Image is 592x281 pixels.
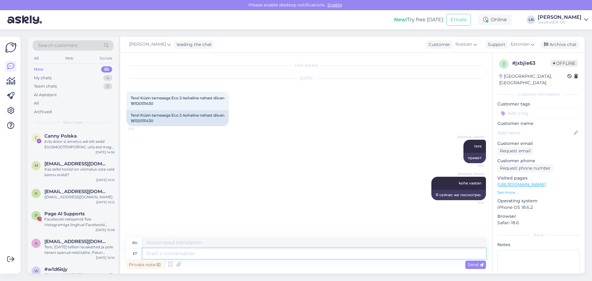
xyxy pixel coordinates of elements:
[44,239,109,244] span: alla.fedotova.777@gmail.com
[540,40,579,49] div: Archive chat
[497,175,580,181] p: Visited pages
[497,182,546,187] a: [URL][DOMAIN_NAME]
[34,66,43,72] div: New
[538,15,588,25] a: [PERSON_NAME]SisustusEst OÜ
[35,135,38,140] span: C
[103,83,112,89] div: 0
[511,41,529,48] span: Estonian
[103,75,112,81] div: 4
[497,147,533,155] div: Request email
[44,161,109,167] span: maritleito@gmail.com
[497,158,580,164] p: Customer phone
[497,92,580,97] div: Customer information
[538,20,582,25] div: SisustusEst OÜ
[35,163,38,168] span: m
[96,150,115,155] div: [DATE] 14:56
[5,42,17,53] img: Askly Logo
[33,54,40,62] div: All
[126,63,486,68] div: Chat started
[551,60,578,67] span: Offline
[64,54,75,62] div: Web
[394,17,407,23] b: New!
[527,15,535,24] div: LN
[44,211,85,217] span: Page Al Supports
[485,41,505,48] div: Support
[126,261,163,269] div: Private note
[38,42,77,49] span: Search customers
[44,133,77,139] span: Canny Polska
[474,144,482,148] span: tere
[44,167,115,178] div: Kas sellel tootel on võimalus osta vaid kannu eraldi?
[44,267,68,272] span: #w1d6isjy
[96,200,115,205] div: [DATE] 10:12
[96,178,115,182] div: [DATE] 14:15
[35,241,38,246] span: a
[498,130,573,136] input: Add name
[34,109,52,115] div: Archived
[458,172,484,176] span: [PERSON_NAME]
[34,100,39,106] div: All
[133,248,137,259] div: et
[63,120,83,125] span: New chats
[96,228,115,232] div: [DATE] 15:06
[44,189,109,194] span: kaililottajuhkam@gmail.com
[98,54,113,62] div: Socials
[431,190,486,200] div: Я сейчас же посмотрю.
[131,96,224,106] span: Tere! Küsin tarneaega Eco 2-kohaline nahast diivan 181120131430
[497,140,580,147] p: Customer email
[394,16,444,23] div: Try free [DATE]:
[34,75,51,81] div: My chats
[128,126,151,131] span: 11:12
[129,41,166,48] span: [PERSON_NAME]
[497,109,580,118] input: Add a tag
[503,62,505,66] span: j
[44,217,115,228] div: Facebooki reklaamid Teie Instagramiga lingitud Facebooki konto on identiteedivarguse kahtluse tõt...
[455,41,472,48] span: Russian
[459,181,482,185] span: kohe vaatan
[34,92,57,98] div: AI Assistant
[44,194,115,200] div: [EMAIL_ADDRESS][DOMAIN_NAME]
[497,198,580,204] p: Operating system
[512,60,551,67] div: # jxbjie63
[497,213,580,220] p: Browser
[326,2,344,8] span: Enable
[132,238,138,248] div: ru
[44,272,115,278] div: [EMAIL_ADDRESS][DOMAIN_NAME]
[463,153,486,163] div: привет
[446,14,471,26] button: Emails
[126,76,486,81] div: [DATE]
[174,41,212,48] div: leading the chat
[538,15,582,20] div: [PERSON_NAME]
[497,164,553,172] div: Request phone number
[497,220,580,226] p: Safari 18.6
[44,139,115,150] div: lo'ip dolor si ametco adi elit sedd EIUSMODTEMPORINC utla etd magn aliquaenima minimven. quisnos ...
[468,262,483,267] span: Send
[34,83,57,89] div: Team chats
[35,191,38,196] span: k
[461,200,484,205] span: 11:14
[458,135,484,139] span: [PERSON_NAME]
[34,269,38,273] span: w
[497,204,580,211] p: iPhone OS 18.6.2
[497,190,580,195] p: See more ...
[44,244,115,255] div: Tere, [DATE] tellisin lauakatted ja pole tänani saanud neid kätte. Palun kontrollige minu tellimu...
[497,101,580,107] p: Customer tags
[497,120,580,127] p: Customer name
[126,110,229,126] div: Tere! Küsin tarneaega Eco 2-kohaline nahast diivan 181120131430
[478,14,512,25] div: Online
[461,163,484,168] span: 11:14
[497,232,580,238] div: Extra
[96,255,115,260] div: [DATE] 10:10
[101,66,112,72] div: 85
[499,73,567,86] div: [GEOGRAPHIC_DATA], [GEOGRAPHIC_DATA]
[35,213,38,218] span: P
[426,41,450,48] div: Customer
[497,242,580,248] p: Notes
